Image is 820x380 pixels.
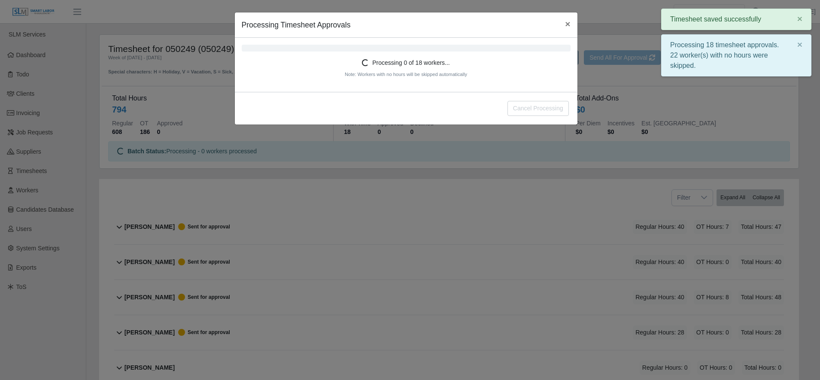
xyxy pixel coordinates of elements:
span: × [797,40,802,49]
button: Close [558,12,577,35]
span: × [565,19,570,29]
h5: Processing Timesheet Approvals [242,19,351,30]
div: Timesheet saved successfully [661,9,811,30]
p: Note: Workers with no hours will be skipped automatically [242,71,571,78]
div: Processing 18 timesheet approvals. 22 worker(s) with no hours were skipped. [661,34,811,76]
div: Processing 0 of 18 workers... [242,58,571,78]
button: Cancel Processing [507,101,569,116]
